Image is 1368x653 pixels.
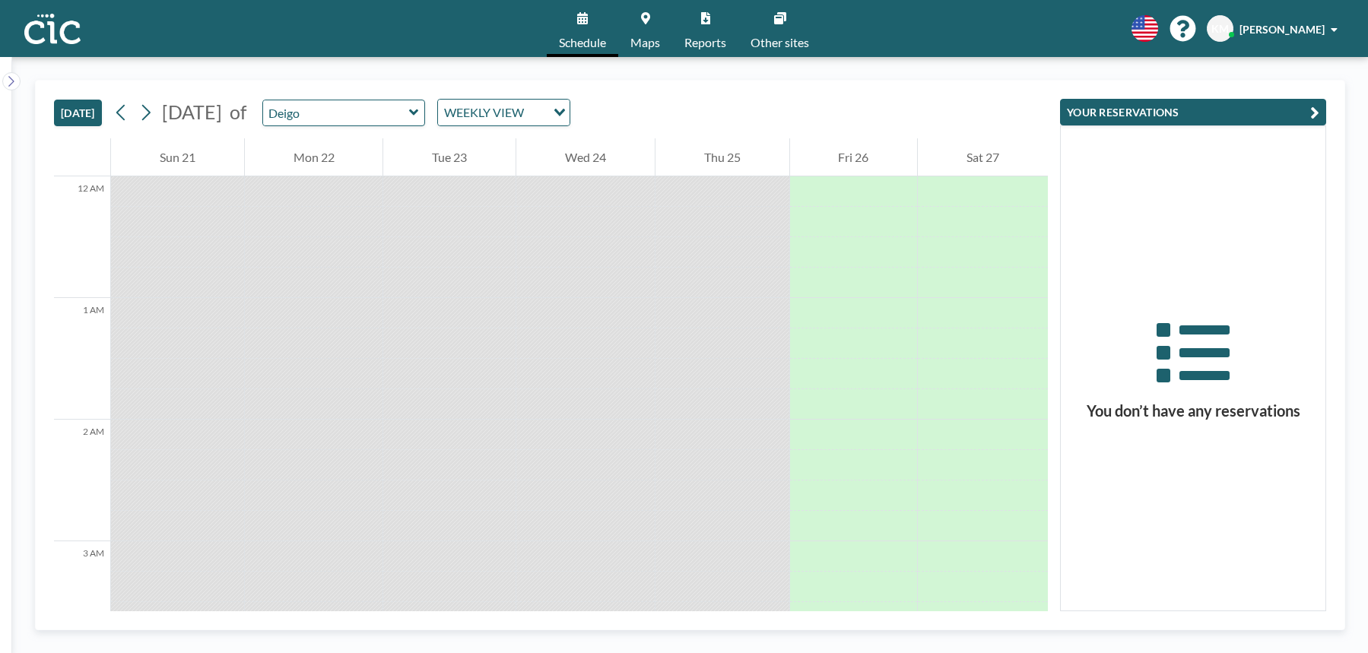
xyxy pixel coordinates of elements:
span: WEEKLY VIEW [441,103,527,122]
div: Thu 25 [655,138,789,176]
h3: You don’t have any reservations [1061,401,1325,420]
div: Tue 23 [383,138,516,176]
span: Schedule [559,36,606,49]
div: Mon 22 [245,138,383,176]
span: of [230,100,246,124]
span: [DATE] [162,100,222,123]
span: Reports [684,36,726,49]
span: Maps [630,36,660,49]
div: Sun 21 [111,138,244,176]
div: 12 AM [54,176,110,298]
button: [DATE] [54,100,102,126]
span: [PERSON_NAME] [1239,23,1325,36]
input: Deigo [263,100,409,125]
span: Other sites [751,36,809,49]
img: organization-logo [24,14,81,44]
div: Fri 26 [790,138,918,176]
div: Sat 27 [918,138,1048,176]
input: Search for option [528,103,544,122]
span: KM [1211,22,1229,36]
div: Search for option [438,100,570,125]
button: YOUR RESERVATIONS [1060,99,1326,125]
div: 1 AM [54,298,110,420]
div: Wed 24 [516,138,655,176]
div: 2 AM [54,420,110,541]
